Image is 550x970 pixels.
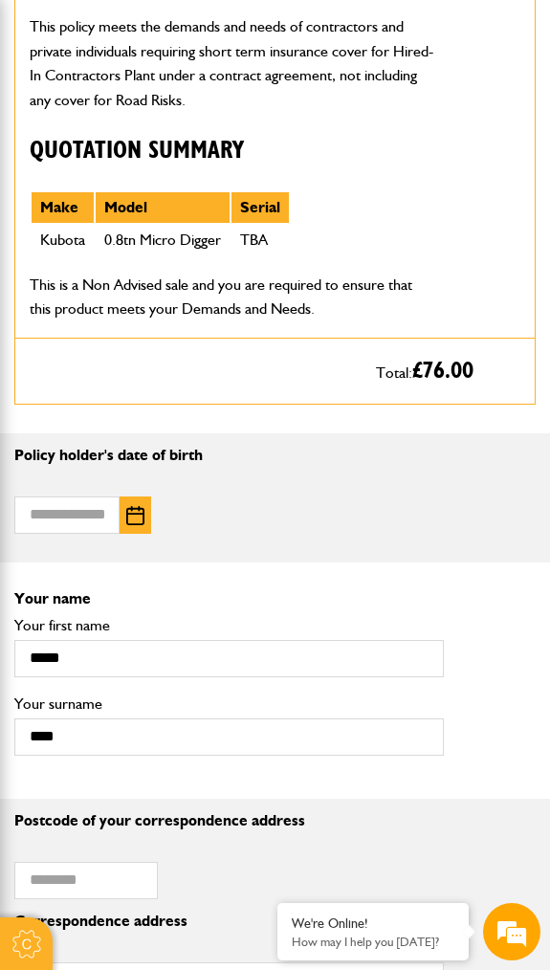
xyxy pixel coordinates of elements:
p: Postcode of your correspondence address [14,813,444,828]
p: This is a Non Advised sale and you are required to ensure that this product meets your Demands an... [30,273,434,321]
p: How may I help you today? [292,935,454,949]
td: 0.8tn Micro Digger [95,224,231,256]
span: 76.00 [423,360,473,383]
img: Choose date [126,506,144,525]
h3: Quotation Summary [30,137,434,166]
div: We're Online! [292,915,454,932]
label: Your first name [14,618,444,633]
th: Make [31,191,95,224]
span: £ [412,360,473,383]
th: Model [95,191,231,224]
label: Your surname [14,696,444,712]
th: Serial [231,191,290,224]
p: Policy holder's date of birth [14,448,536,463]
p: Correspondence address [14,914,444,929]
p: This policy meets the demands and needs of contractors and private individuals requiring short te... [30,14,434,112]
p: Total: [376,353,520,389]
p: Your name [14,591,536,606]
td: TBA [231,224,290,256]
td: Kubota [31,224,95,256]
